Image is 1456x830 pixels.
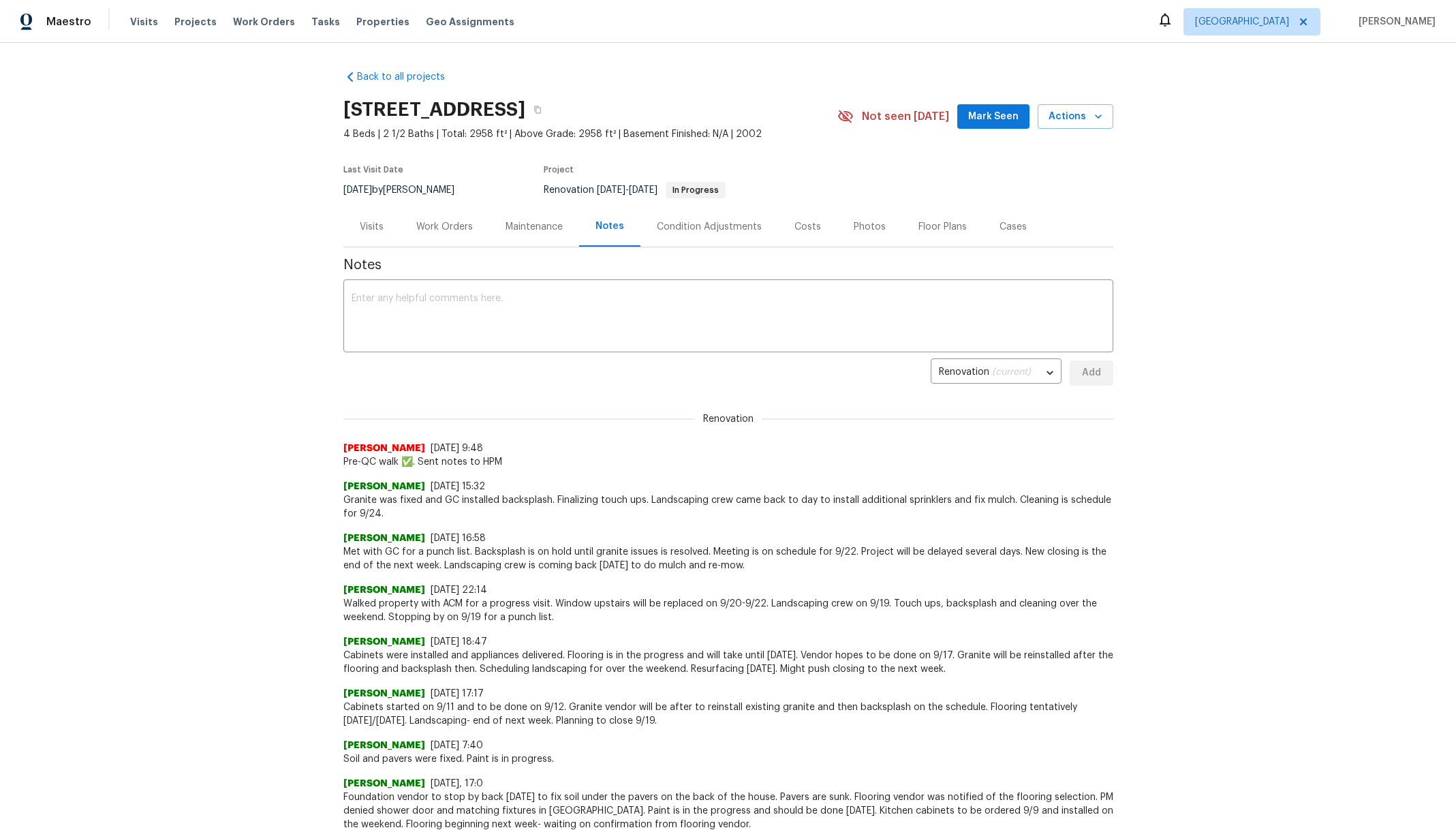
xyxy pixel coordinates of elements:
div: Work Orders [416,220,473,234]
span: (current) [992,367,1031,377]
span: [PERSON_NAME] [343,480,425,493]
span: 4 Beds | 2 1/2 Baths | Total: 2958 ft² | Above Grade: 2958 ft² | Basement Finished: N/A | 2002 [343,127,837,141]
span: [PERSON_NAME] [343,442,425,455]
span: Renovation [695,412,762,426]
span: Mark Seen [968,108,1019,125]
span: Visits [130,15,158,29]
span: [DATE] 18:47 [431,637,487,647]
span: Projects [174,15,217,29]
span: Last Visit Date [343,166,403,174]
span: [DATE] 15:32 [431,482,485,491]
span: Renovation [544,185,726,195]
div: Costs [794,220,821,234]
span: Cabinets were installed and appliances delivered. Flooring is in the progress and will take until... [343,649,1113,676]
span: [DATE] 9:48 [431,444,483,453]
span: [GEOGRAPHIC_DATA] [1195,15,1289,29]
div: Maintenance [506,220,563,234]
div: Visits [360,220,384,234]
span: Properties [356,15,409,29]
div: Renovation (current) [931,356,1062,390]
span: [PERSON_NAME] [343,583,425,597]
div: Notes [595,219,624,233]
span: Granite was fixed and GC installed backsplash. Finalizing touch ups. Landscaping crew came back t... [343,493,1113,521]
span: Notes [343,258,1113,272]
span: [DATE] [597,185,625,195]
span: Geo Assignments [426,15,514,29]
span: Work Orders [233,15,295,29]
span: [PERSON_NAME] [1353,15,1436,29]
span: [PERSON_NAME] [343,635,425,649]
span: [PERSON_NAME] [343,687,425,701]
h2: [STREET_ADDRESS] [343,103,525,117]
button: Actions [1038,104,1113,129]
span: In Progress [667,186,724,194]
div: Condition Adjustments [657,220,762,234]
div: Floor Plans [918,220,967,234]
span: [PERSON_NAME] [343,777,425,790]
span: [DATE], 17:0 [431,779,483,788]
span: Actions [1049,108,1102,125]
span: [PERSON_NAME] [343,532,425,545]
span: - [597,185,657,195]
span: [DATE] [629,185,657,195]
span: [DATE] 17:17 [431,689,484,698]
div: by [PERSON_NAME] [343,182,471,198]
span: [DATE] [343,185,372,195]
span: Maestro [46,15,91,29]
span: [PERSON_NAME] [343,739,425,752]
a: Back to all projects [343,70,474,84]
span: [DATE] 16:58 [431,534,486,543]
span: Walked property with ACM for a progress visit. Window upstairs will be replaced on 9/20-9/22. Lan... [343,597,1113,624]
span: Cabinets started on 9/11 and to be done on 9/12. Granite vendor will be after to reinstall existi... [343,701,1113,728]
span: [DATE] 22:14 [431,585,487,595]
button: Copy Address [525,97,550,122]
span: Soil and pavers were fixed. Paint is in progress. [343,752,1113,766]
span: Met with GC for a punch list. Backsplash is on hold until granite issues is resolved. Meeting is ... [343,545,1113,572]
div: Photos [854,220,886,234]
button: Mark Seen [957,104,1029,129]
div: Cases [1000,220,1027,234]
span: Tasks [311,17,340,27]
span: Project [544,166,574,174]
span: Not seen [DATE] [862,110,949,123]
span: Pre-QC walk ✅. Sent notes to HPM [343,455,1113,469]
span: [DATE] 7:40 [431,741,483,750]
